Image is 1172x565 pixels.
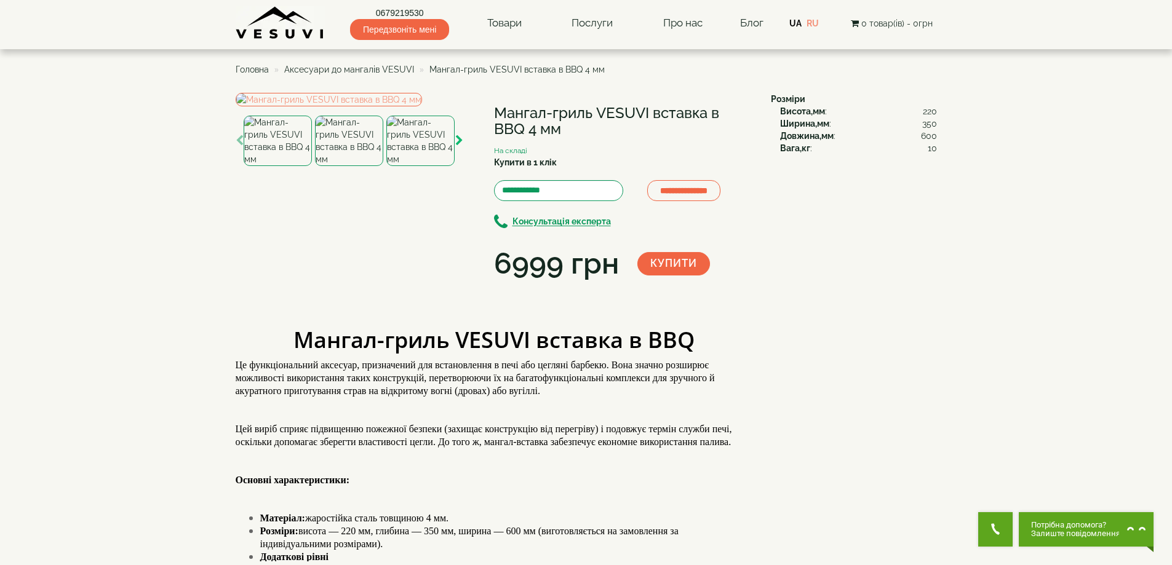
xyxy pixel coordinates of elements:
[236,360,715,396] span: Це функціональний аксесуар, призначений для встановлення в печі або цегляні барбекю. Вона значно ...
[1031,521,1120,529] span: Потрібна допомога?
[921,130,937,142] span: 600
[923,105,937,117] span: 220
[284,65,414,74] a: Аксесуари до мангалів VESUVI
[494,243,619,285] div: 6999 грн
[494,156,557,168] label: Купити в 1 клік
[494,105,752,138] h1: Мангал-гриль VESUVI вставка в BBQ 4 мм
[807,18,819,28] a: RU
[475,9,534,38] a: Товари
[429,65,605,74] span: Мангал-гриль VESUVI вставка в BBQ 4 мм
[236,6,325,40] img: Завод VESUVI
[293,325,695,355] span: Мангал-гриль VESUVI вставка в BBQ
[260,551,329,562] span: Додаткові рівні
[780,131,834,141] b: Довжина,мм
[350,7,449,19] a: 0679219530
[780,130,937,142] div: :
[928,142,937,154] span: 10
[260,526,679,549] span: висота — 220 мм, глибина — 350 мм, ширина — 600 мм (виготовляється на замовлення за індивідуальни...
[847,17,936,30] button: 0 товар(ів) - 0грн
[512,217,611,227] b: Консультація експерта
[315,116,383,166] img: Мангал-гриль VESUVI вставка в BBQ 4 мм
[922,117,937,130] span: 350
[780,106,825,116] b: Висота,мм
[861,18,933,28] span: 0 товар(ів) - 0грн
[780,117,937,130] div: :
[236,424,732,447] span: Цей виріб сприяє підвищенню пожежної безпеки (захищає конструкцію від перегріву) і подовжує термі...
[260,526,298,536] span: Розміри:
[260,513,305,523] span: Матеріал:
[780,119,829,128] b: Ширина,мм
[494,146,527,155] small: На складі
[789,18,802,28] a: UA
[236,65,269,74] a: Головна
[1019,512,1154,547] button: Chat button
[350,19,449,40] span: Передзвоніть мені
[559,9,625,38] a: Послуги
[236,93,422,106] img: Мангал-гриль VESUVI вставка в BBQ 4 мм
[651,9,715,38] a: Про нас
[305,513,448,523] span: жаростійка сталь товщиною 4 мм.
[978,512,1013,547] button: Get Call button
[637,252,710,275] button: Купити
[740,17,763,29] a: Блог
[244,116,312,166] img: Мангал-гриль VESUVI вставка в BBQ 4 мм
[1031,529,1120,538] span: Залиште повідомлення
[771,94,805,104] b: Розміри
[236,475,350,485] span: Основні характеристики:
[780,143,810,153] b: Вага,кг
[386,116,455,166] img: Мангал-гриль VESUVI вставка в BBQ 4 мм
[780,105,937,117] div: :
[780,142,937,154] div: :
